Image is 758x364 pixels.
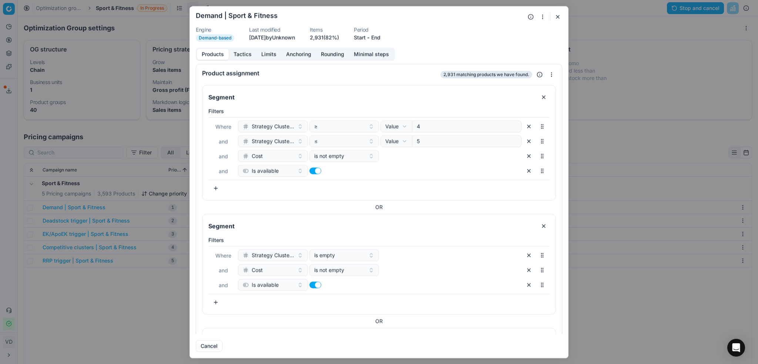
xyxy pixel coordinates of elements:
[219,168,228,174] span: and
[440,71,532,78] span: 2,931 matching products we have found.
[196,12,278,19] h2: Demand | Sport & Fitness
[256,49,281,60] button: Limits
[215,123,231,130] span: Where
[412,120,521,132] input: Enter a value
[252,251,294,259] span: Strategy Cluster CBP
[349,49,394,60] button: Minimal steps
[196,27,234,32] dt: Engine
[412,135,521,147] input: Enter a value
[208,107,550,115] label: Filters
[314,251,335,259] span: is empty
[202,317,556,325] div: OR
[314,152,344,160] span: is not empty
[371,34,380,41] button: End
[314,137,318,145] span: ≤
[354,27,380,32] dt: Period
[249,34,295,40] span: [DATE] by Unknown
[314,266,344,274] span: is not empty
[202,203,556,211] div: OR
[219,138,228,144] span: and
[252,281,279,288] span: Is available
[252,137,294,145] span: Strategy Cluster CBP
[310,34,339,41] a: 2,931(82%)
[202,70,439,76] div: Product assignment
[208,236,550,244] label: Filters
[310,27,339,32] dt: Items
[367,34,370,41] span: -
[229,49,256,60] button: Tactics
[196,340,222,352] button: Cancel
[207,91,535,103] input: Segment
[219,267,228,273] span: and
[196,34,234,41] span: Demand-based
[314,123,318,130] span: ≥
[197,49,229,60] button: Products
[252,266,263,274] span: Cost
[252,123,294,130] span: Strategy Cluster CBP
[215,252,231,258] span: Where
[249,27,295,32] dt: Last modified
[219,153,228,159] span: and
[219,282,228,288] span: and
[207,220,535,232] input: Segment
[281,49,316,60] button: Anchoring
[252,152,263,160] span: Cost
[252,167,279,174] span: Is available
[354,34,366,41] button: Start
[316,49,349,60] button: Rounding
